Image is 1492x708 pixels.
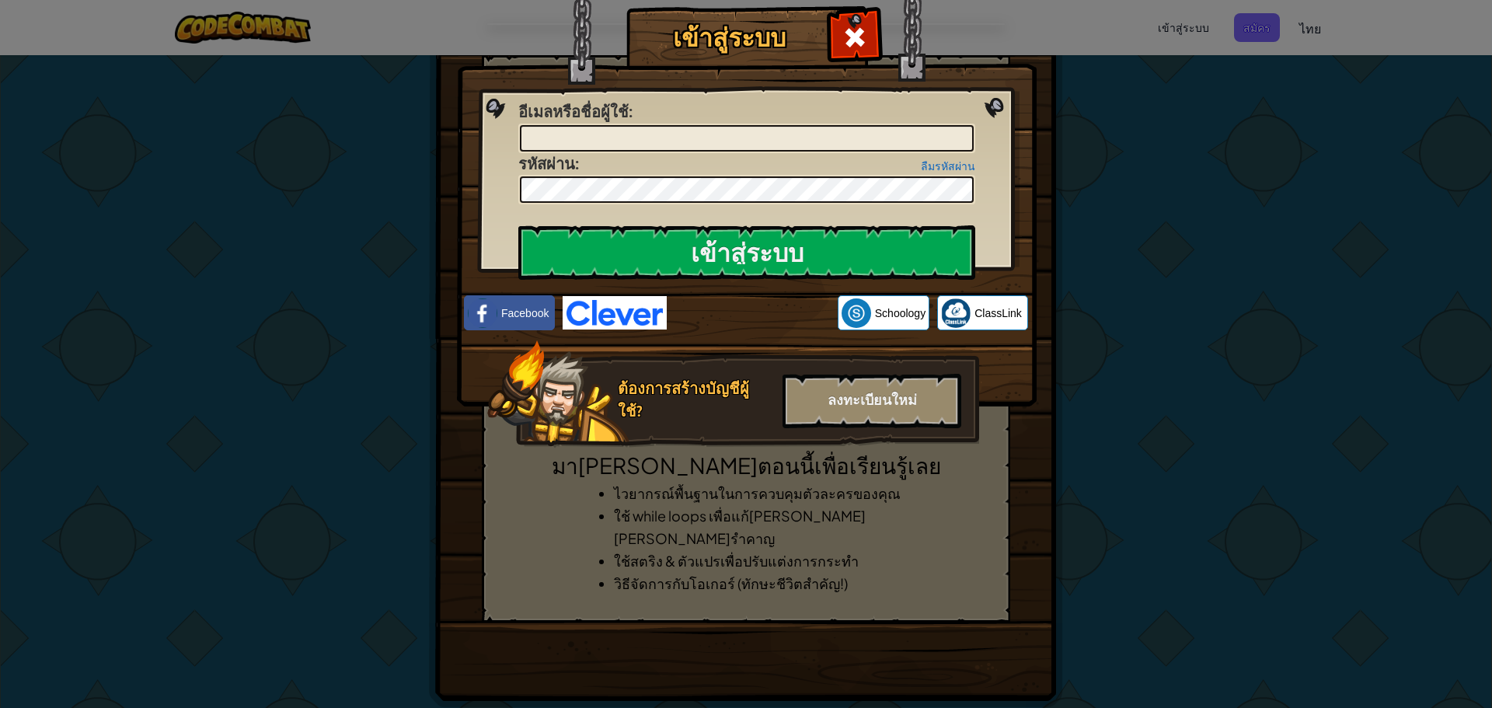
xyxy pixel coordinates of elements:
span: อีเมลหรือชื่อผู้ใช้ [518,101,629,122]
iframe: Sign in with Google Button [667,296,838,330]
img: facebook_small.png [468,298,497,328]
img: clever-logo-blue.png [563,296,667,330]
span: Schoology [875,305,926,321]
span: ClassLink [974,305,1022,321]
input: เข้าสู่ระบบ [518,225,975,280]
a: ลืมรหัสผ่าน [921,160,975,173]
img: schoology.png [842,298,871,328]
label: : [518,153,579,176]
img: classlink-logo-small.png [941,298,971,328]
h1: เข้าสู่ระบบ [630,24,828,51]
div: ลงทะเบียนใหม่ [783,374,961,428]
div: ต้องการสร้างบัญชีผู้ใช้? [618,378,773,422]
label: : [518,101,633,124]
span: รหัสผ่าน [518,153,575,174]
span: Facebook [501,305,549,321]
